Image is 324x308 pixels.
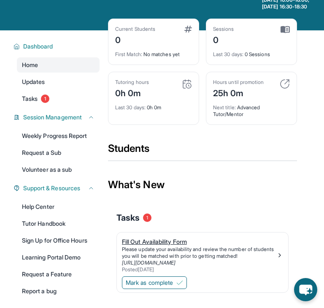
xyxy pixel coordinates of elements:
[116,212,140,224] span: Tasks
[115,99,192,111] div: 0h 0m
[122,238,276,246] div: Fill Out Availability Form
[122,259,175,266] a: [URL][DOMAIN_NAME]
[213,51,243,57] span: Last 30 days :
[17,128,100,143] a: Weekly Progress Report
[22,61,38,69] span: Home
[176,279,183,286] img: Mark as complete
[182,79,192,89] img: card
[115,32,155,46] div: 0
[17,57,100,73] a: Home
[17,145,100,160] a: Request a Sub
[115,86,149,99] div: 0h 0m
[213,46,290,58] div: 0 Sessions
[17,267,100,282] a: Request a Feature
[213,32,234,46] div: 0
[22,95,38,103] span: Tasks
[108,142,297,160] div: Students
[17,216,100,231] a: Tutor Handbook
[184,26,192,32] img: card
[20,184,94,192] button: Support & Resources
[294,278,317,301] button: chat-button
[17,233,100,248] a: Sign Up for Office Hours
[280,79,290,89] img: card
[143,213,151,222] span: 1
[115,51,142,57] span: First Match :
[115,46,192,58] div: No matches yet
[115,26,155,32] div: Current Students
[23,113,82,122] span: Session Management
[20,42,94,51] button: Dashboard
[22,78,45,86] span: Updates
[281,26,290,33] img: card
[41,95,49,103] span: 1
[20,113,94,122] button: Session Management
[23,42,53,51] span: Dashboard
[117,232,288,275] a: Fill Out Availability FormPlease update your availability and review the number of students you w...
[122,276,187,289] button: Mark as complete
[115,104,146,111] span: Last 30 days :
[17,284,100,299] a: Report a bug
[213,26,234,32] div: Sessions
[213,79,264,86] div: Hours until promotion
[115,79,149,86] div: Tutoring hours
[122,266,276,273] div: Posted [DATE]
[126,278,173,287] span: Mark as complete
[122,246,276,259] div: Please update your availability and review the number of students you will be matched with prior ...
[17,91,100,106] a: Tasks1
[213,99,290,118] div: Advanced Tutor/Mentor
[213,104,236,111] span: Next title :
[213,86,264,99] div: 25h 0m
[23,184,80,192] span: Support & Resources
[17,250,100,265] a: Learning Portal Demo
[17,162,100,177] a: Volunteer as a sub
[108,166,297,203] div: What's New
[17,199,100,214] a: Help Center
[17,74,100,89] a: Updates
